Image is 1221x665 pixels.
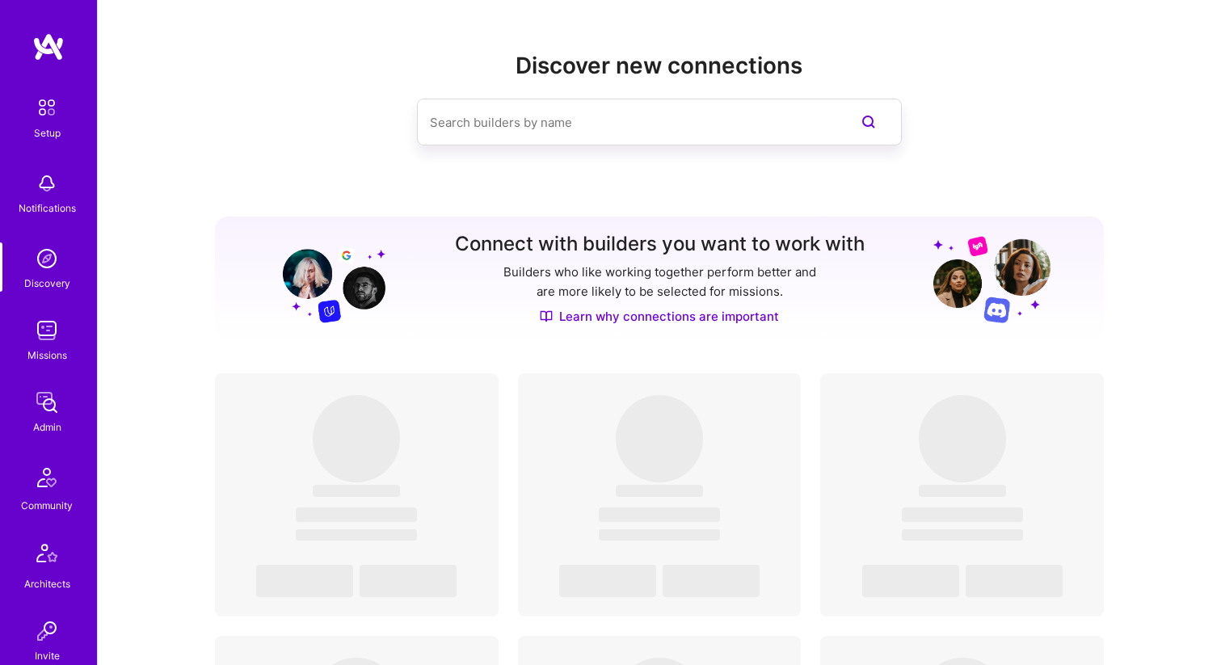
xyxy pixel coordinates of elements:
[859,112,878,132] i: icon SearchPurple
[27,537,66,575] img: Architects
[919,395,1006,482] span: ‌
[919,485,1006,497] span: ‌
[19,200,76,217] div: Notifications
[455,233,865,256] h3: Connect with builders you want to work with
[500,263,819,301] p: Builders who like working together perform better and are more likely to be selected for missions.
[31,386,63,419] img: admin teamwork
[599,529,720,541] span: ‌
[296,507,417,522] span: ‌
[430,102,824,143] input: Search builders by name
[268,234,385,323] img: Grow your network
[540,309,553,323] img: Discover
[24,275,70,292] div: Discovery
[559,565,656,597] span: ‌
[27,458,66,497] img: Community
[313,485,400,497] span: ‌
[902,529,1023,541] span: ‌
[663,565,760,597] span: ‌
[30,90,64,124] img: setup
[215,53,1104,79] h2: Discover new connections
[540,308,779,325] a: Learn why connections are important
[31,242,63,275] img: discovery
[31,314,63,347] img: teamwork
[360,565,457,597] span: ‌
[24,575,70,592] div: Architects
[616,395,703,482] span: ‌
[933,235,1050,323] img: Grow your network
[862,565,959,597] span: ‌
[296,529,417,541] span: ‌
[32,32,65,61] img: logo
[966,565,1063,597] span: ‌
[31,167,63,200] img: bell
[34,124,61,141] div: Setup
[35,647,60,664] div: Invite
[256,565,353,597] span: ‌
[313,395,400,482] span: ‌
[27,347,67,364] div: Missions
[616,485,703,497] span: ‌
[599,507,720,522] span: ‌
[33,419,61,436] div: Admin
[902,507,1023,522] span: ‌
[31,615,63,647] img: Invite
[21,497,73,514] div: Community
